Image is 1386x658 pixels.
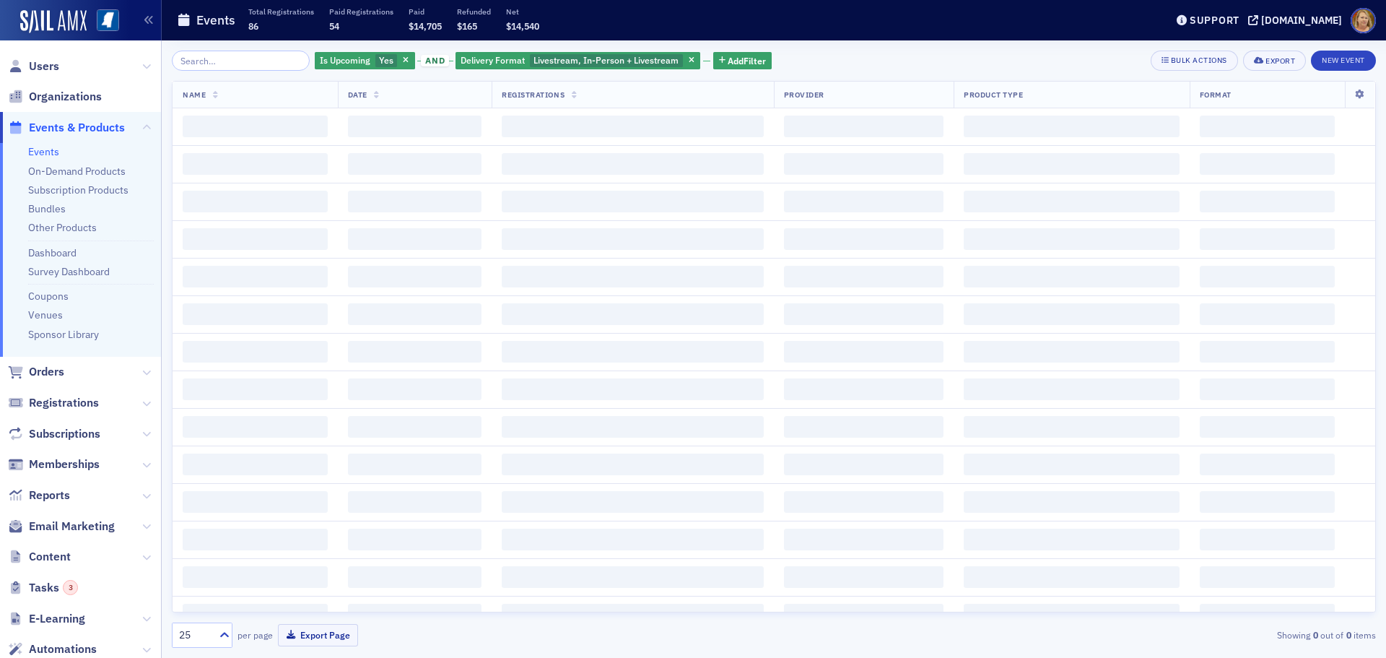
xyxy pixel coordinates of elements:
[502,566,764,588] span: ‌
[183,491,328,513] span: ‌
[348,529,482,550] span: ‌
[502,266,764,287] span: ‌
[348,90,367,100] span: Date
[784,303,943,325] span: ‌
[183,266,328,287] span: ‌
[728,54,766,67] span: Add Filter
[784,416,943,438] span: ‌
[502,454,764,475] span: ‌
[985,628,1376,641] div: Showing out of items
[502,604,764,625] span: ‌
[8,641,97,657] a: Automations
[348,491,482,513] span: ‌
[8,580,78,596] a: Tasks3
[29,611,85,627] span: E-Learning
[964,454,1180,475] span: ‌
[29,456,100,472] span: Memberships
[964,303,1180,325] span: ‌
[713,52,772,70] button: AddFilter
[1200,529,1335,550] span: ‌
[964,604,1180,625] span: ‌
[29,488,70,503] span: Reports
[502,341,764,363] span: ‌
[1200,228,1335,250] span: ‌
[196,12,235,29] h1: Events
[964,491,1180,513] span: ‌
[348,604,482,625] span: ‌
[8,611,85,627] a: E-Learning
[1261,14,1342,27] div: [DOMAIN_NAME]
[964,191,1180,212] span: ‌
[964,566,1180,588] span: ‌
[320,54,370,66] span: Is Upcoming
[29,580,78,596] span: Tasks
[1311,51,1376,71] button: New Event
[29,549,71,565] span: Content
[278,624,358,646] button: Export Page
[1151,51,1238,71] button: Bulk Actions
[28,328,99,341] a: Sponsor Library
[506,20,539,32] span: $14,540
[1343,628,1354,641] strong: 0
[1200,116,1335,137] span: ‌
[8,456,100,472] a: Memberships
[348,303,482,325] span: ‌
[421,55,449,66] span: and
[964,416,1180,438] span: ‌
[502,90,565,100] span: Registrations
[502,228,764,250] span: ‌
[502,303,764,325] span: ‌
[1190,14,1239,27] div: Support
[502,116,764,137] span: ‌
[8,519,115,534] a: Email Marketing
[8,120,125,136] a: Events & Products
[348,454,482,475] span: ‌
[183,303,328,325] span: ‌
[29,519,115,534] span: Email Marketing
[183,228,328,250] span: ‌
[964,90,1023,100] span: Product Type
[97,9,119,32] img: SailAMX
[502,191,764,212] span: ‌
[964,116,1180,137] span: ‌
[20,10,87,33] img: SailAMX
[8,364,64,380] a: Orders
[28,308,63,321] a: Venues
[28,145,59,158] a: Events
[502,529,764,550] span: ‌
[183,454,328,475] span: ‌
[784,454,943,475] span: ‌
[784,566,943,588] span: ‌
[784,604,943,625] span: ‌
[1200,90,1232,100] span: Format
[87,9,119,34] a: View Homepage
[8,395,99,411] a: Registrations
[964,266,1180,287] span: ‌
[502,491,764,513] span: ‌
[409,20,442,32] span: $14,705
[1200,454,1335,475] span: ‌
[502,416,764,438] span: ‌
[183,90,206,100] span: Name
[29,395,99,411] span: Registrations
[784,341,943,363] span: ‌
[8,488,70,503] a: Reports
[533,54,679,66] span: Livestream, In-Person + Livestream
[784,90,824,100] span: Provider
[348,416,482,438] span: ‌
[1200,566,1335,588] span: ‌
[348,191,482,212] span: ‌
[183,529,328,550] span: ‌
[1310,628,1320,641] strong: 0
[1200,491,1335,513] span: ‌
[461,54,525,66] span: Delivery Format
[29,120,125,136] span: Events & Products
[348,266,482,287] span: ‌
[348,566,482,588] span: ‌
[1200,266,1335,287] span: ‌
[1243,51,1306,71] button: Export
[237,628,273,641] label: per page
[172,51,310,71] input: Search…
[1200,153,1335,175] span: ‌
[1200,604,1335,625] span: ‌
